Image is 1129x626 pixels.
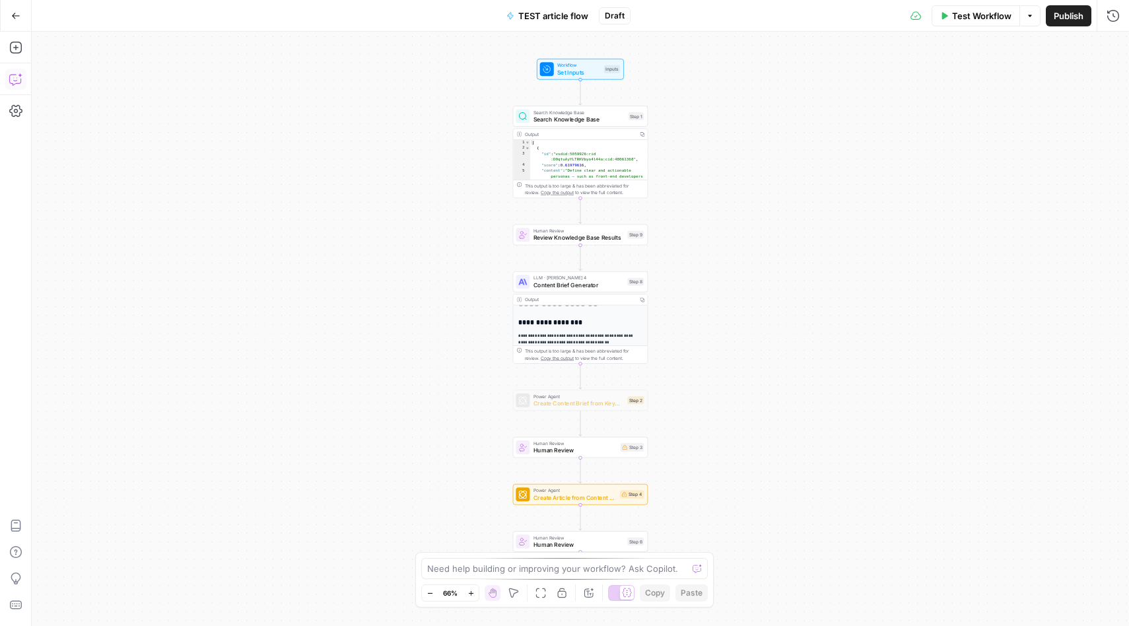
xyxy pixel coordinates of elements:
[525,145,530,151] span: Toggle code folding, rows 2 through 6
[533,399,624,407] span: Create Content Brief from Keyword
[1054,9,1083,22] span: Publish
[513,145,530,151] div: 2
[525,182,644,196] div: This output is too large & has been abbreviated for review. to view the full content.
[533,446,617,454] span: Human Review
[932,5,1019,26] button: Test Workflow
[952,9,1011,22] span: Test Workflow
[640,584,670,602] button: Copy
[629,112,644,120] div: Step 1
[513,140,530,146] div: 1
[513,106,648,198] div: Search Knowledge BaseSearch Knowledge BaseStep 1Output[ { "id":"vsdid:5059926:rid :D0qtuAyYLTRKVb...
[579,411,582,436] g: Edge from step_2 to step_3
[525,347,644,361] div: This output is too large & has been abbreviated for review. to view the full content.
[513,59,648,80] div: WorkflowSet InputsInputs
[579,505,582,530] g: Edge from step_4 to step_6
[605,10,625,22] span: Draft
[525,140,530,146] span: Toggle code folding, rows 1 through 7
[541,190,574,195] span: Copy the output
[675,584,708,602] button: Paste
[557,62,600,69] span: Workflow
[533,440,617,447] span: Human Review
[533,233,624,242] span: Review Knowledge Base Results
[533,540,624,549] span: Human Review
[498,5,596,26] button: TEST article flow
[513,162,530,168] div: 4
[533,393,624,400] span: Power Agent
[533,275,624,282] span: LLM · [PERSON_NAME] 4
[627,538,644,545] div: Step 6
[681,587,702,599] span: Paste
[513,437,648,458] div: Human ReviewHuman ReviewStep 3
[533,281,624,289] span: Content Brief Generator
[513,390,648,411] div: Power AgentCreate Content Brief from KeywordStep 2
[645,587,665,599] span: Copy
[557,68,600,77] span: Set Inputs
[579,198,582,223] g: Edge from step_1 to step_9
[579,364,582,389] g: Edge from step_8 to step_2
[518,9,588,22] span: TEST article flow
[513,151,530,162] div: 3
[513,225,648,246] div: Human ReviewReview Knowledge Base ResultsStep 9
[541,355,574,361] span: Copy the output
[533,109,625,116] span: Search Knowledge Base
[533,115,625,123] span: Search Knowledge Base
[579,80,582,105] g: Edge from start to step_1
[513,484,648,505] div: Power AgentCreate Article from Content BriefStep 4
[513,531,648,552] div: Human ReviewHuman ReviewStep 6
[621,443,644,452] div: Step 3
[533,534,624,541] span: Human Review
[579,458,582,483] g: Edge from step_3 to step_4
[533,487,617,495] span: Power Agent
[443,588,458,598] span: 66%
[604,65,620,73] div: Inputs
[627,231,644,239] div: Step 9
[579,245,582,270] g: Edge from step_9 to step_8
[525,131,634,138] div: Output
[1046,5,1091,26] button: Publish
[533,227,624,234] span: Human Review
[533,493,617,502] span: Create Article from Content Brief
[627,278,644,286] div: Step 8
[525,296,634,304] div: Output
[627,396,644,404] div: Step 2
[620,490,644,499] div: Step 4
